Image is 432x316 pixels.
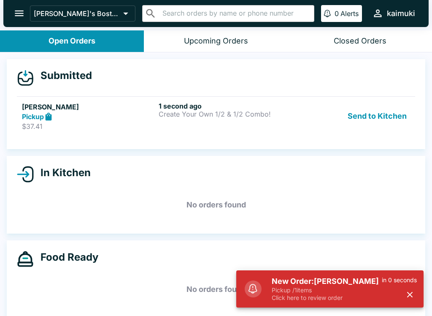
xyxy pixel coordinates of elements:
[387,8,415,19] div: kaimuki
[8,3,30,24] button: open drawer
[17,190,415,220] h5: No orders found
[272,286,382,294] p: Pickup / 1 items
[272,276,382,286] h5: New Order: [PERSON_NAME]
[334,36,386,46] div: Closed Orders
[335,9,339,18] p: 0
[17,96,415,136] a: [PERSON_NAME]Pickup$37.411 second agoCreate Your Own 1/2 & 1/2 Combo!Send to Kitchen
[340,9,359,18] p: Alerts
[272,294,382,302] p: Click here to review order
[34,69,92,82] h4: Submitted
[30,5,135,22] button: [PERSON_NAME]'s Boston Pizza
[160,8,310,19] input: Search orders by name or phone number
[22,112,44,121] strong: Pickup
[344,102,410,131] button: Send to Kitchen
[159,110,292,118] p: Create Your Own 1/2 & 1/2 Combo!
[22,102,155,112] h5: [PERSON_NAME]
[184,36,248,46] div: Upcoming Orders
[22,122,155,131] p: $37.41
[17,274,415,305] h5: No orders found
[34,9,120,18] p: [PERSON_NAME]'s Boston Pizza
[49,36,95,46] div: Open Orders
[34,251,98,264] h4: Food Ready
[159,102,292,110] h6: 1 second ago
[382,276,417,284] p: in 0 seconds
[369,4,418,22] button: kaimuki
[34,166,91,179] h4: In Kitchen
